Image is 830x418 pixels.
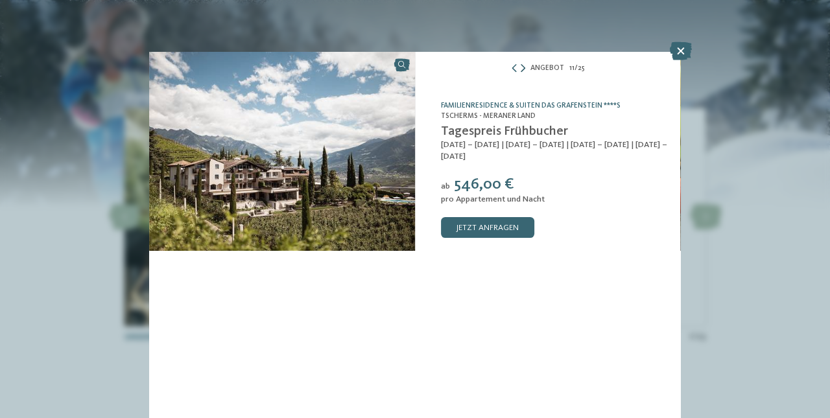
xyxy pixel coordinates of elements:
[441,112,536,120] span: Tscherms - Meraner Land
[441,195,545,203] span: pro Appartement und Nacht
[149,52,415,251] img: Familienhotels Südtirol: The happy family places
[530,64,564,74] span: Angebot
[441,217,534,238] a: jetzt anfragen
[575,64,578,74] span: /
[441,125,568,138] span: Tagespreis Frühbucher
[441,141,667,161] span: [DATE] – [DATE] | [DATE] – [DATE] | [DATE] – [DATE] | [DATE] – [DATE]
[441,102,621,110] a: Familienresidence & Suiten Das Grafenstein ****S
[454,177,514,192] span: 546,00 €
[578,64,585,74] span: 25
[441,182,450,191] span: ab
[569,64,575,74] span: 11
